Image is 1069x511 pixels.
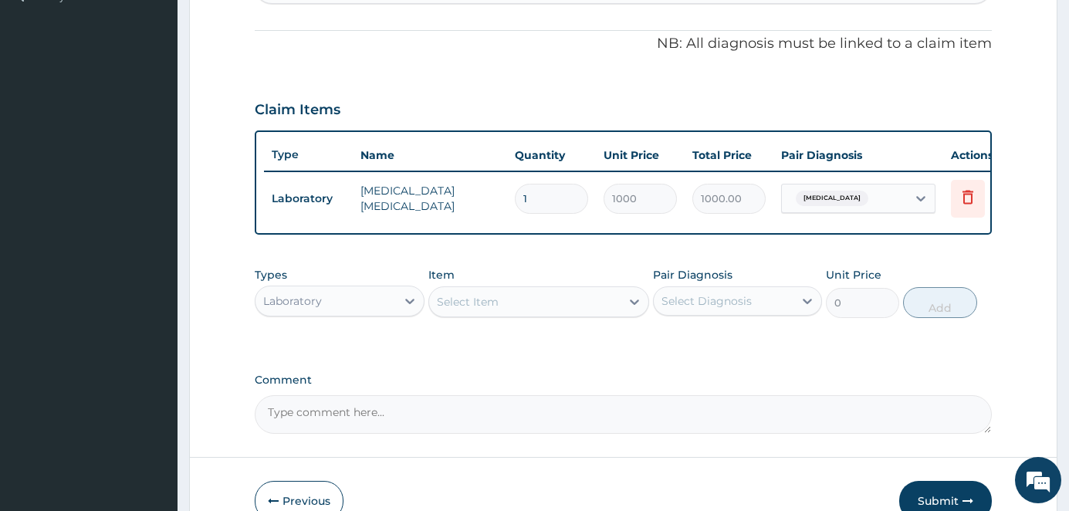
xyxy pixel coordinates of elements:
div: Select Item [437,294,499,310]
label: Comment [255,374,992,387]
th: Pair Diagnosis [773,140,943,171]
label: Unit Price [826,267,881,283]
p: NB: All diagnosis must be linked to a claim item [255,34,992,54]
label: Item [428,267,455,283]
th: Quantity [507,140,596,171]
td: [MEDICAL_DATA] [MEDICAL_DATA] [353,175,507,222]
td: Laboratory [264,184,353,213]
img: d_794563401_company_1708531726252_794563401 [29,77,63,116]
label: Types [255,269,287,282]
div: Chat with us now [80,86,259,107]
div: Select Diagnosis [661,293,752,309]
label: Pair Diagnosis [653,267,732,283]
th: Type [264,140,353,169]
span: [MEDICAL_DATA] [796,191,868,206]
h3: Claim Items [255,102,340,119]
div: Minimize live chat window [253,8,290,45]
span: We're online! [90,156,213,312]
div: Laboratory [263,293,322,309]
th: Actions [943,140,1020,171]
th: Unit Price [596,140,685,171]
th: Total Price [685,140,773,171]
button: Add [903,287,976,318]
textarea: Type your message and hit 'Enter' [8,344,294,398]
th: Name [353,140,507,171]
